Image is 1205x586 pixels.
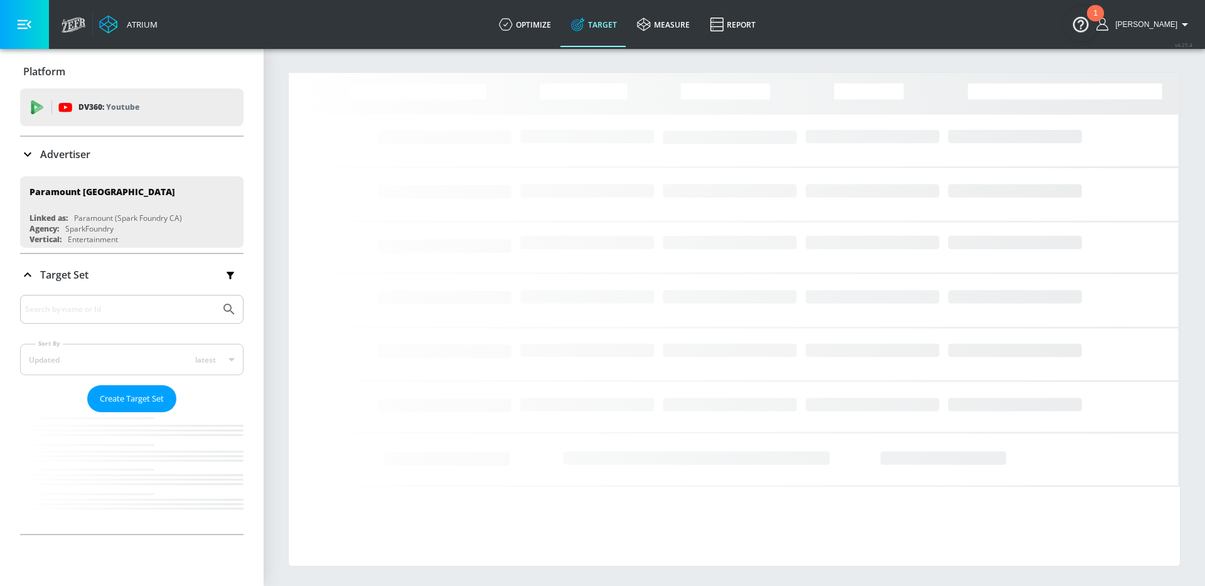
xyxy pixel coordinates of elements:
[99,15,158,34] a: Atrium
[122,19,158,30] div: Atrium
[1110,20,1177,29] span: login as: anthony.rios@zefr.com
[23,65,65,78] p: Platform
[20,54,244,89] div: Platform
[29,223,59,234] div: Agency:
[40,147,90,161] p: Advertiser
[20,176,244,248] div: Paramount [GEOGRAPHIC_DATA]Linked as:Paramount (Spark Foundry CA)Agency:SparkFoundryVertical:Ente...
[29,234,62,245] div: Vertical:
[700,2,766,47] a: Report
[68,234,118,245] div: Entertainment
[561,2,627,47] a: Target
[20,88,244,126] div: DV360: Youtube
[106,100,139,114] p: Youtube
[1096,17,1192,32] button: [PERSON_NAME]
[20,412,244,534] nav: list of Target Set
[36,339,63,348] label: Sort By
[87,385,176,412] button: Create Target Set
[100,392,164,406] span: Create Target Set
[74,213,182,223] div: Paramount (Spark Foundry CA)
[1063,6,1098,41] button: Open Resource Center, 1 new notification
[40,268,88,282] p: Target Set
[29,354,60,365] div: Updated
[195,354,216,365] span: latest
[20,137,244,172] div: Advertiser
[65,223,114,234] div: SparkFoundry
[1093,13,1098,29] div: 1
[627,2,700,47] a: measure
[29,213,68,223] div: Linked as:
[25,301,215,317] input: Search by name or Id
[20,254,244,296] div: Target Set
[1175,41,1192,48] span: v 4.25.4
[78,100,139,114] p: DV360:
[489,2,561,47] a: optimize
[20,295,244,534] div: Target Set
[29,186,175,198] div: Paramount [GEOGRAPHIC_DATA]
